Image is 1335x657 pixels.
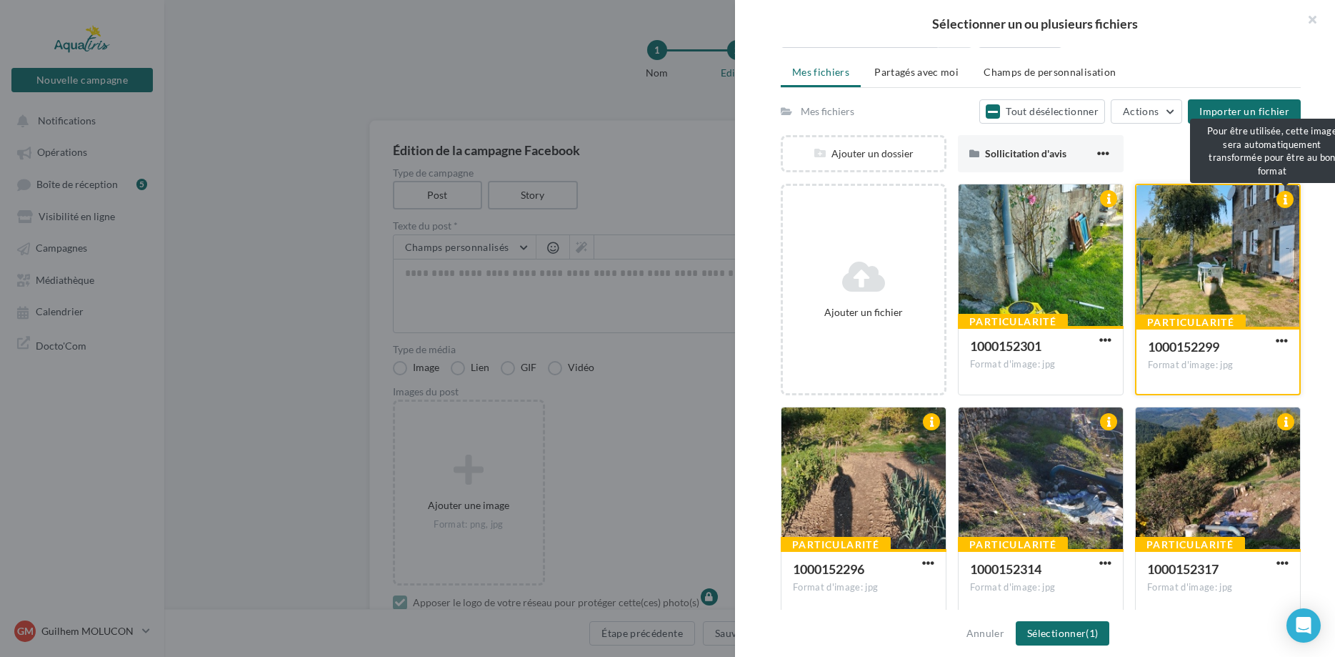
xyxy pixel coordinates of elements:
[970,561,1041,577] span: 1000152314
[970,358,1111,371] div: Format d'image: jpg
[793,561,864,577] span: 1000152296
[789,305,939,320] div: Ajouter un fichier
[1147,581,1289,594] div: Format d'image: jpg
[1286,608,1321,643] div: Open Intercom Messenger
[1135,537,1245,553] div: Particularité
[1086,627,1098,639] span: (1)
[1123,105,1159,117] span: Actions
[979,99,1105,124] button: Tout désélectionner
[793,581,934,594] div: Format d'image: jpg
[1199,105,1289,117] span: Importer un fichier
[1148,339,1219,355] span: 1000152299
[1148,359,1288,372] div: Format d'image: jpg
[783,147,944,161] div: Ajouter un dossier
[1111,99,1182,124] button: Actions
[758,17,1312,30] h2: Sélectionner un ou plusieurs fichiers
[961,625,1010,642] button: Annuler
[1147,561,1219,577] span: 1000152317
[984,66,1116,78] span: Champs de personnalisation
[801,104,854,119] div: Mes fichiers
[958,537,1068,553] div: Particularité
[1188,99,1301,124] button: Importer un fichier
[970,581,1111,594] div: Format d'image: jpg
[874,66,959,78] span: Partagés avec moi
[958,314,1068,330] div: Particularité
[1016,621,1109,646] button: Sélectionner(1)
[792,66,849,78] span: Mes fichiers
[1136,315,1246,330] div: Particularité
[781,537,891,553] div: Particularité
[970,338,1041,354] span: 1000152301
[985,147,1066,159] span: Sollicitation d'avis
